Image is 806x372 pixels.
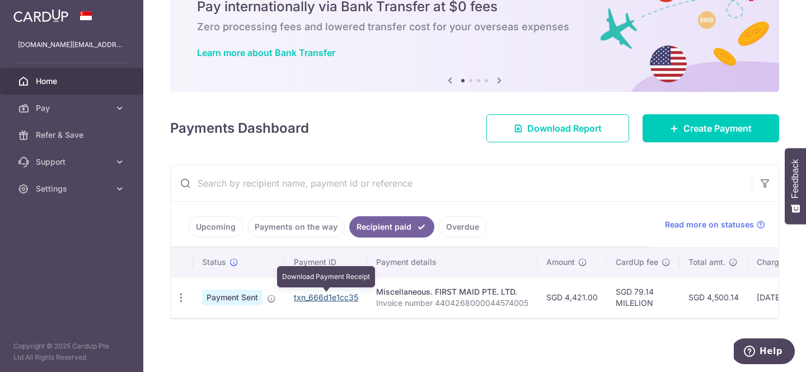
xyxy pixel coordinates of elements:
[616,257,658,268] span: CardUp fee
[36,156,110,168] span: Support
[688,257,725,268] span: Total amt.
[285,248,367,277] th: Payment ID
[680,277,748,318] td: SGD 4,500.14
[546,257,575,268] span: Amount
[36,103,110,114] span: Pay
[367,248,537,277] th: Payment details
[277,266,375,287] div: Download Payment Receipt
[202,290,263,305] span: Payment Sent
[665,219,765,230] a: Read more on statuses
[13,9,68,22] img: CardUp
[757,257,803,268] span: Charge date
[527,122,602,135] span: Download Report
[643,114,779,142] a: Create Payment
[349,216,434,238] a: Recipient paid
[683,122,752,135] span: Create Payment
[197,20,752,34] h6: Zero processing fees and lowered transfer cost for your overseas expenses
[790,159,800,198] span: Feedback
[294,292,358,302] a: txn_666d1e1cc35
[376,297,528,309] p: Invoice number 4404268000044574005
[18,39,125,50] p: [DOMAIN_NAME][EMAIL_ADDRESS][DOMAIN_NAME]
[665,219,754,230] span: Read more on statuses
[537,277,607,318] td: SGD 4,421.00
[486,114,629,142] a: Download Report
[734,338,795,366] iframe: Opens a widget where you can find more information
[171,165,752,201] input: Search by recipient name, payment id or reference
[189,216,243,238] a: Upcoming
[36,129,110,141] span: Refer & Save
[439,216,486,238] a: Overdue
[785,148,806,224] button: Feedback - Show survey
[607,277,680,318] td: SGD 79.14 MILELION
[197,47,335,58] a: Learn more about Bank Transfer
[376,286,528,297] div: Miscellaneous. FIRST MAID PTE. LTD.
[202,257,226,268] span: Status
[36,76,110,87] span: Home
[36,183,110,194] span: Settings
[247,216,345,238] a: Payments on the way
[170,118,309,138] h4: Payments Dashboard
